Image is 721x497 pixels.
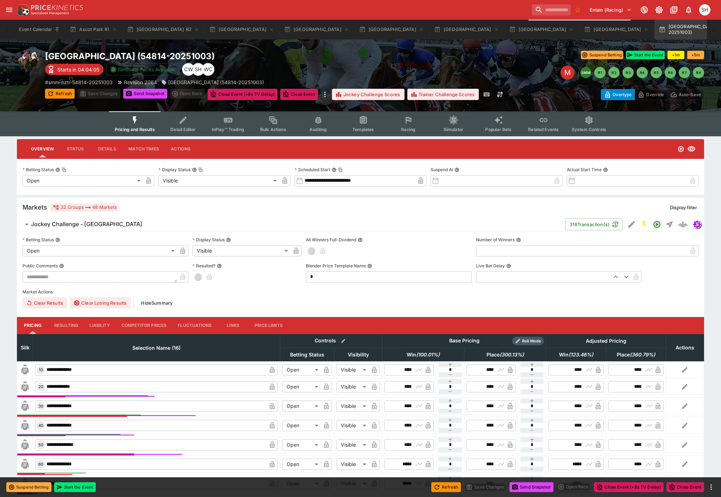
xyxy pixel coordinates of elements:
span: Bulk Actions [260,127,286,132]
button: Override [634,89,667,100]
button: Overview [25,141,59,157]
span: InPlay™ Trading [212,127,244,132]
button: Close Event (+8s TV Delay) [594,482,664,492]
div: split button [170,89,205,99]
em: ( 300.13 %) [500,350,524,359]
button: Send Snapshot [509,482,553,492]
div: Visible [337,420,369,431]
p: Auto-Save [679,91,701,98]
div: Edit Meeting [560,66,575,80]
button: Open [651,218,663,231]
button: Copy To Clipboard [198,167,203,172]
button: Notifications [682,4,695,16]
button: Display Status [226,237,231,242]
span: Racing [401,127,415,132]
button: Pricing [17,317,49,334]
button: Select Tenant [585,4,636,15]
p: Blender Price Template Name [306,263,366,269]
button: R7 [679,67,690,78]
div: simulator [693,220,701,229]
img: blank-silk.png [19,400,31,412]
img: blank-silk.png [19,420,31,431]
em: ( 360.79 %) [630,350,655,359]
div: Visible [337,364,369,375]
span: Roll Mode [519,338,544,344]
div: Visible [337,381,369,392]
h5: Markets [23,203,47,211]
p: Betting Status [23,167,54,173]
img: PriceKinetics Logo [15,3,30,17]
th: Controls [280,334,382,348]
span: 20 [37,384,45,389]
div: Open [282,400,321,412]
p: Copy To Clipboard [45,79,113,86]
img: simulator [693,220,701,228]
span: 10 [37,367,44,372]
span: Visibility [340,350,377,359]
span: 40 [37,423,45,428]
button: +1m [667,51,684,59]
button: Start the Event [626,51,665,59]
button: Suspend Betting [6,482,51,492]
button: Scott Hunt [697,2,713,18]
h6: Jockey Challenge - [GEOGRAPHIC_DATA] [31,220,142,228]
span: Simulator [444,127,463,132]
button: +5m [687,51,704,59]
button: Connected to PK [638,4,651,16]
button: R8 [693,67,704,78]
button: Price Limits [249,317,288,334]
button: Start the Event [54,482,96,492]
button: R6 [665,67,676,78]
button: Public Comments [59,263,64,268]
button: Event Calendar [15,20,64,39]
button: Straight [663,218,676,231]
span: Win(123.46%) [551,350,601,359]
span: 50 [37,442,45,447]
span: Templates [352,127,374,132]
p: Betting Status [23,237,54,243]
span: Detail Editor [170,127,195,132]
button: SMM [580,67,591,78]
div: split button [556,482,591,492]
div: Clint Wallis [182,63,195,76]
button: Trainer Challenge Scores [407,89,479,100]
svg: Open [677,145,684,153]
div: Open [282,459,321,470]
button: Display filter [666,202,701,213]
div: Wyman Chen [202,63,214,76]
button: R3 [622,67,634,78]
span: 30 [37,404,45,409]
div: Start From [601,89,704,100]
div: Visible [337,439,369,451]
img: horse_racing.png [17,51,39,73]
th: Silk [17,334,33,361]
button: Fluctuations [172,317,217,334]
span: Auditing [309,127,327,132]
p: Public Comments [23,263,58,269]
button: [GEOGRAPHIC_DATA] [580,20,653,39]
div: Visible [337,459,369,470]
button: Display StatusCopy To Clipboard [192,167,197,172]
button: Actions [165,141,196,157]
button: Match Times [123,141,165,157]
div: Open [282,364,321,375]
div: Open [23,245,177,256]
p: Override [646,91,664,98]
button: Documentation [667,4,680,16]
button: Copy To Clipboard [62,167,67,172]
button: Close Event (+8s TV Delay) [208,89,277,100]
button: Liability [84,317,115,334]
p: Scheduled Start [295,167,330,173]
p: Display Status [158,167,190,173]
button: Links [217,317,249,334]
button: Jockey Challenge - [GEOGRAPHIC_DATA] [17,217,565,231]
h2: Copy To Clipboard [45,51,375,62]
button: Refresh [431,482,461,492]
div: 32 Groups 48 Markets [53,203,117,212]
svg: Visible [687,145,696,153]
button: Status [59,141,91,157]
img: blank-silk.png [19,459,31,470]
button: Close Event [666,482,704,492]
span: Selection Name (16) [125,344,188,352]
button: All Winners Full-Dividend [358,237,363,242]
